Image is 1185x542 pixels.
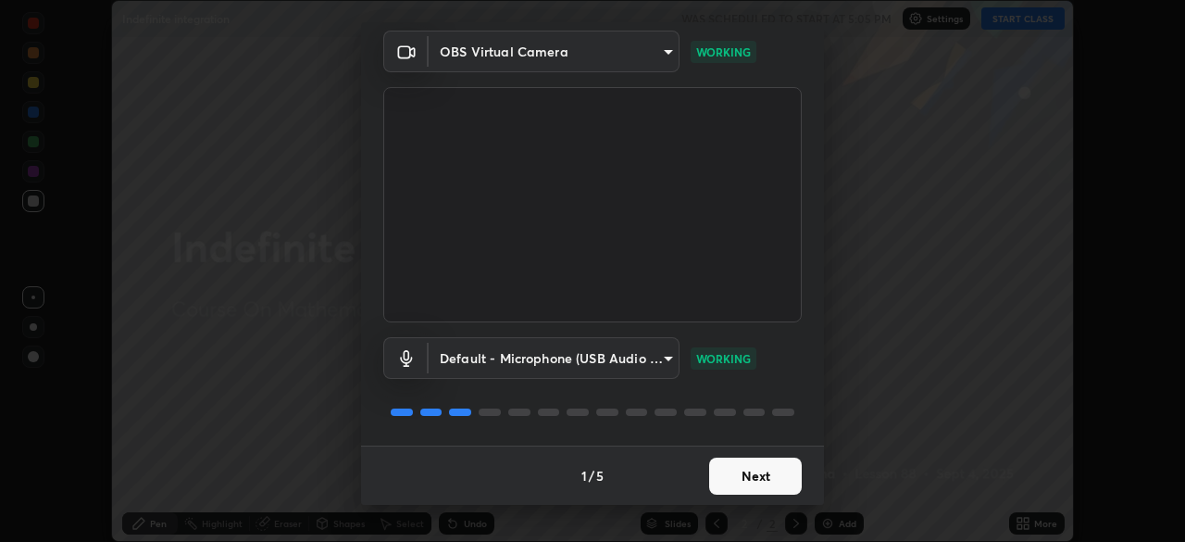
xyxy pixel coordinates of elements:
h4: 1 [581,466,587,485]
p: WORKING [696,350,751,367]
button: Next [709,458,802,495]
h4: / [589,466,594,485]
p: WORKING [696,44,751,60]
div: OBS Virtual Camera [429,337,680,379]
div: OBS Virtual Camera [429,31,680,72]
h4: 5 [596,466,604,485]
